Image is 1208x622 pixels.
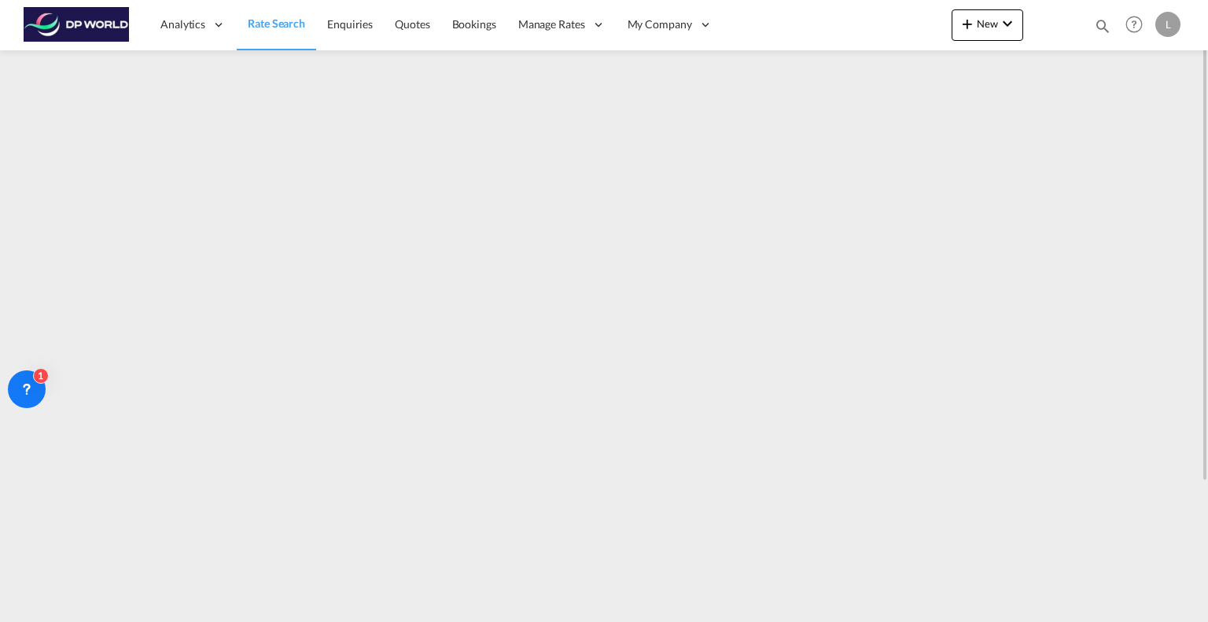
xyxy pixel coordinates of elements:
[518,17,585,32] span: Manage Rates
[952,9,1023,41] button: icon-plus 400-fgNewicon-chevron-down
[628,17,692,32] span: My Company
[327,17,373,31] span: Enquiries
[452,17,496,31] span: Bookings
[248,17,305,30] span: Rate Search
[958,17,1017,30] span: New
[998,14,1017,33] md-icon: icon-chevron-down
[24,7,130,42] img: c08ca190194411f088ed0f3ba295208c.png
[395,17,429,31] span: Quotes
[1094,17,1111,41] div: icon-magnify
[1121,11,1147,38] span: Help
[1121,11,1155,39] div: Help
[160,17,205,32] span: Analytics
[1155,12,1180,37] div: L
[1094,17,1111,35] md-icon: icon-magnify
[958,14,977,33] md-icon: icon-plus 400-fg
